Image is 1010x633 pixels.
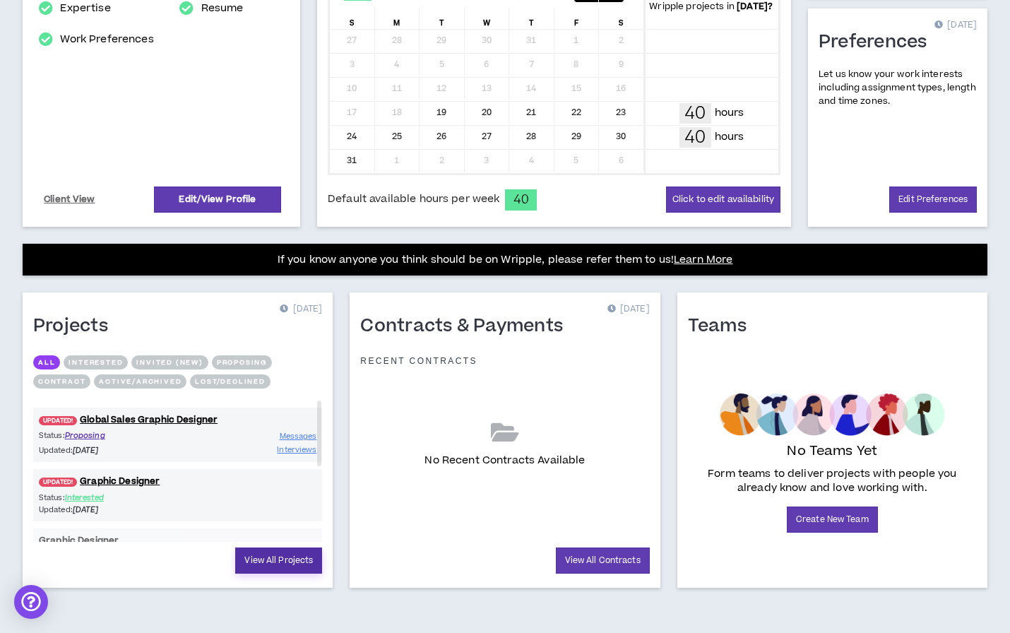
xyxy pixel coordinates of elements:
[33,355,60,369] button: All
[14,585,48,619] div: Open Intercom Messenger
[720,394,945,436] img: empty
[39,444,178,456] p: Updated:
[280,431,317,442] span: Messages
[934,18,977,32] p: [DATE]
[688,315,757,338] h1: Teams
[360,315,574,338] h1: Contracts & Payments
[154,187,281,213] a: Edit/View Profile
[131,355,208,369] button: Invited (new)
[375,8,420,29] div: M
[787,507,878,533] a: Create New Team
[424,453,585,468] p: No Recent Contracts Available
[65,492,104,503] span: Interested
[787,442,877,461] p: No Teams Yet
[39,478,77,487] span: UPDATED!
[819,68,977,109] p: Let us know your work interests including assignment types, length and time zones.
[73,445,99,456] i: [DATE]
[889,187,977,213] a: Edit Preferences
[39,492,178,504] p: Status:
[556,548,650,574] a: View All Contracts
[607,302,650,316] p: [DATE]
[278,252,733,268] p: If you know anyone you think should be on Wripple, please refer them to us!
[33,315,119,338] h1: Projects
[280,430,317,443] a: Messages
[33,413,322,427] a: UPDATED!Global Sales Graphic Designer
[715,129,744,145] p: hours
[819,31,938,54] h1: Preferences
[280,302,322,316] p: [DATE]
[65,430,105,441] span: Proposing
[465,8,510,29] div: W
[73,504,99,515] i: [DATE]
[715,105,744,121] p: hours
[666,187,780,213] button: Click to edit availability
[554,8,600,29] div: F
[360,355,477,367] p: Recent Contracts
[599,8,644,29] div: S
[94,374,186,389] button: Active/Archived
[33,475,322,488] a: UPDATED!Graphic Designer
[39,430,178,442] p: Status:
[33,374,90,389] button: Contract
[212,355,272,369] button: Proposing
[420,8,465,29] div: T
[190,374,270,389] button: Lost/Declined
[277,444,316,455] span: Interviews
[509,8,554,29] div: T
[39,416,77,425] span: UPDATED!
[330,8,375,29] div: S
[235,548,322,574] a: View All Projects
[277,443,316,456] a: Interviews
[42,187,97,212] a: Client View
[39,504,178,516] p: Updated:
[328,191,499,207] span: Default available hours per week
[60,31,153,48] a: Work Preferences
[694,467,971,495] p: Form teams to deliver projects with people you already know and love working with.
[64,355,128,369] button: Interested
[674,252,732,267] a: Learn More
